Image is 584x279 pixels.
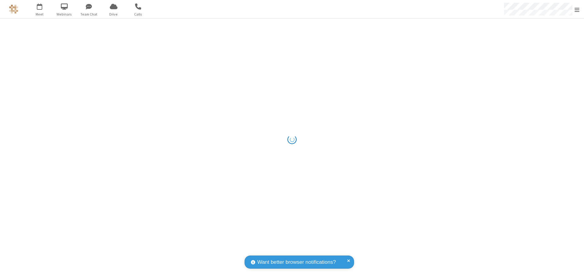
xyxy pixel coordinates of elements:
[78,12,100,17] span: Team Chat
[53,12,76,17] span: Webinars
[28,12,51,17] span: Meet
[257,258,336,266] span: Want better browser notifications?
[127,12,150,17] span: Calls
[9,5,18,14] img: QA Selenium DO NOT DELETE OR CHANGE
[102,12,125,17] span: Drive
